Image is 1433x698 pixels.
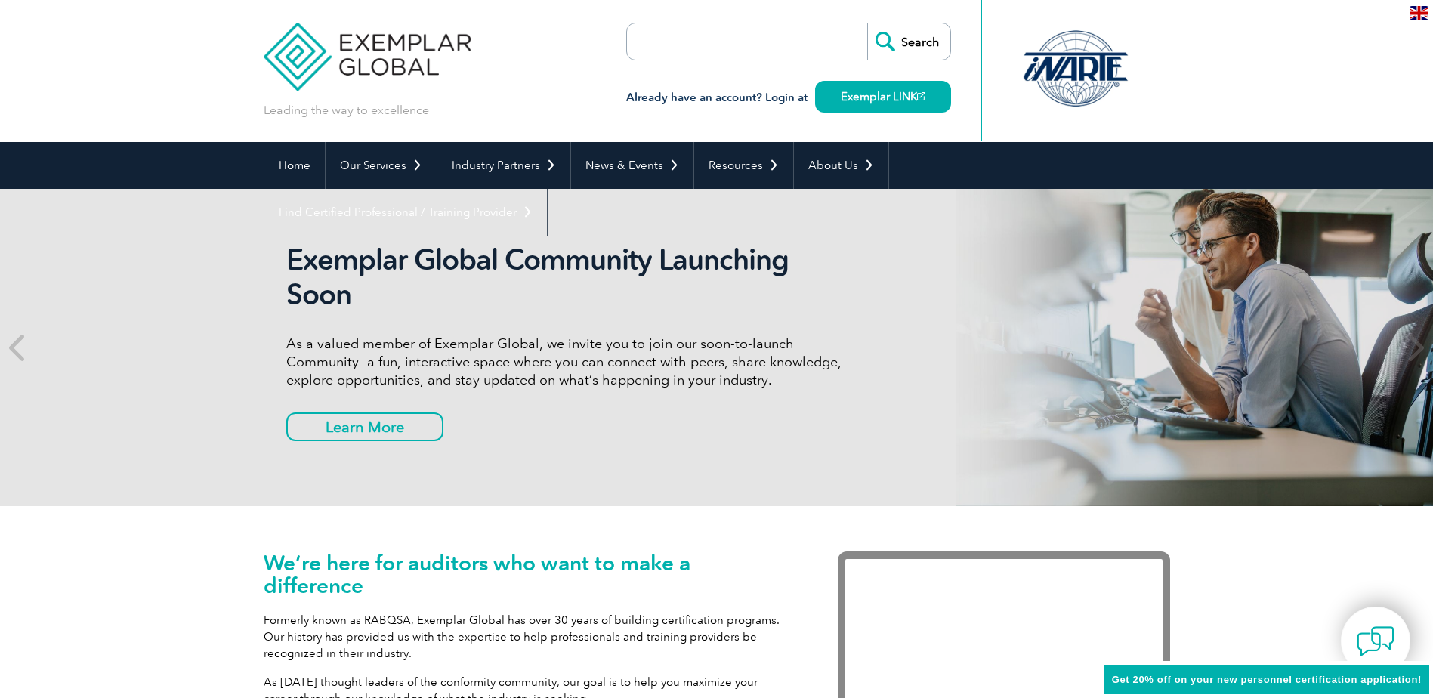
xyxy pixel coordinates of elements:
[1357,622,1394,660] img: contact-chat.png
[264,102,429,119] p: Leading the way to excellence
[626,88,951,107] h3: Already have an account? Login at
[264,189,547,236] a: Find Certified Professional / Training Provider
[867,23,950,60] input: Search
[917,92,925,100] img: open_square.png
[794,142,888,189] a: About Us
[1410,6,1428,20] img: en
[437,142,570,189] a: Industry Partners
[264,142,325,189] a: Home
[286,412,443,441] a: Learn More
[1112,674,1422,685] span: Get 20% off on your new personnel certification application!
[326,142,437,189] a: Our Services
[571,142,693,189] a: News & Events
[286,335,853,389] p: As a valued member of Exemplar Global, we invite you to join our soon-to-launch Community—a fun, ...
[815,81,951,113] a: Exemplar LINK
[694,142,793,189] a: Resources
[286,242,853,312] h2: Exemplar Global Community Launching Soon
[264,551,792,597] h1: We’re here for auditors who want to make a difference
[264,612,792,662] p: Formerly known as RABQSA, Exemplar Global has over 30 years of building certification programs. O...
